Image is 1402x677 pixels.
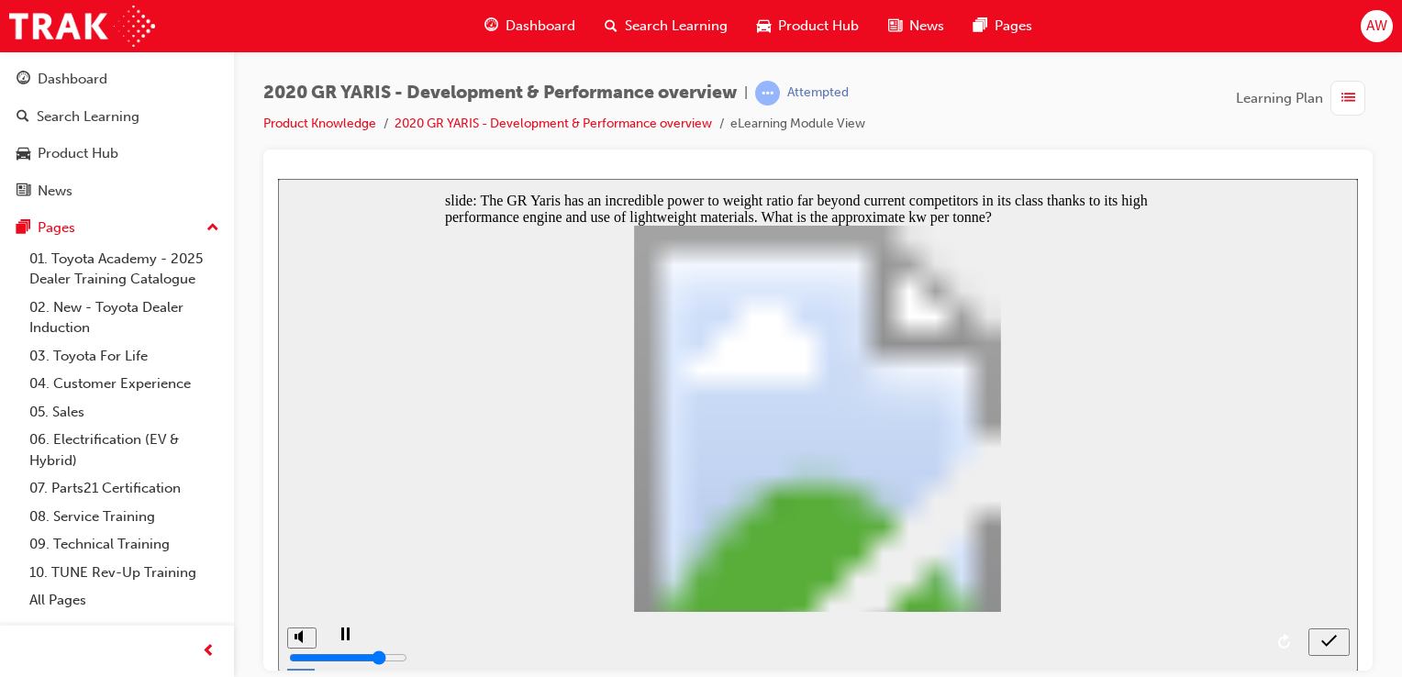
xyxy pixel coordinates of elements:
a: Dashboard [7,62,227,96]
button: play/pause [46,448,77,479]
span: Dashboard [506,16,575,37]
span: Product Hub [778,16,859,37]
div: Search Learning [37,106,139,128]
a: Search Learning [7,100,227,134]
div: Attempted [787,84,849,102]
span: pages-icon [974,15,987,38]
a: 2020 GR YARIS - Development & Performance overview [395,116,712,131]
a: All Pages [22,586,227,615]
button: AW [1361,10,1393,42]
a: News [7,174,227,208]
span: Learning Plan [1236,88,1323,109]
span: guage-icon [484,15,498,38]
div: Product Hub [38,143,118,164]
span: pages-icon [17,220,30,237]
span: Pages [995,16,1032,37]
span: news-icon [888,15,902,38]
span: car-icon [757,15,771,38]
div: playback controls [46,433,1021,493]
div: Pages [38,217,75,239]
a: 02. New - Toyota Dealer Induction [22,294,227,342]
span: prev-icon [202,640,216,663]
input: volume [11,472,129,486]
button: submit [1030,449,1072,477]
button: Pages [7,211,227,245]
button: DashboardSearch LearningProduct HubNews [7,59,227,211]
a: search-iconSearch Learning [590,7,742,45]
a: 09. Technical Training [22,530,227,559]
span: search-icon [17,109,29,126]
button: volume [9,449,39,470]
span: search-icon [605,15,618,38]
a: 04. Customer Experience [22,370,227,398]
span: 2020 GR YARIS - Development & Performance overview [263,83,737,104]
span: guage-icon [17,72,30,88]
span: Search Learning [625,16,728,37]
a: news-iconNews [873,7,959,45]
a: 07. Parts21 Certification [22,474,227,503]
a: guage-iconDashboard [470,7,590,45]
a: 06. Electrification (EV & Hybrid) [22,426,227,474]
a: 10. TUNE Rev-Up Training [22,559,227,587]
span: news-icon [17,183,30,200]
span: | [744,83,748,104]
a: 08. Service Training [22,503,227,531]
a: Product Hub [7,137,227,171]
a: Product Knowledge [263,116,376,131]
nav: slide navigation [1030,433,1072,493]
a: car-iconProduct Hub [742,7,873,45]
li: eLearning Module View [730,114,865,135]
a: 01. Toyota Academy - 2025 Dealer Training Catalogue [22,245,227,294]
span: AW [1366,16,1387,37]
span: News [909,16,944,37]
img: Trak [9,6,155,47]
div: News [38,181,72,202]
div: Dashboard [38,69,107,90]
span: learningRecordVerb_ATTEMPT-icon [755,81,780,105]
span: car-icon [17,146,30,162]
a: pages-iconPages [959,7,1047,45]
span: up-icon [206,216,219,240]
div: misc controls [9,433,37,493]
button: Learning Plan [1236,81,1373,116]
a: 05. Sales [22,398,227,427]
button: replay [994,449,1021,477]
span: list-icon [1341,87,1355,110]
a: 03. Toyota For Life [22,342,227,371]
